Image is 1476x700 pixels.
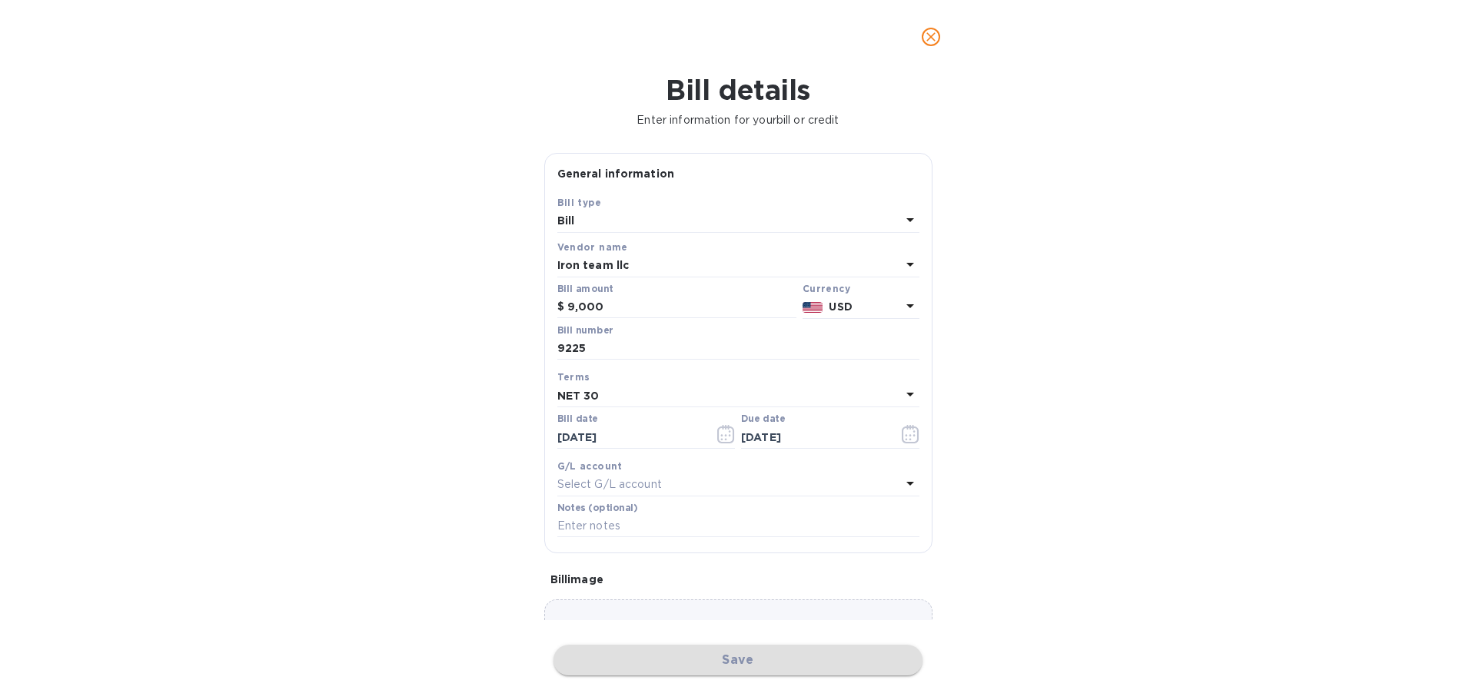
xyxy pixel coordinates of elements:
b: Vendor name [557,241,628,253]
b: Iron team llc [557,259,630,271]
button: close [913,18,949,55]
b: Bill [557,214,575,227]
input: Due date [741,426,886,449]
b: NET 30 [557,390,600,402]
b: USD [829,300,852,313]
p: Enter information for your bill or credit [12,112,1464,128]
label: Due date [741,415,785,424]
label: Bill number [557,326,613,335]
img: USD [803,302,823,313]
label: Notes (optional) [557,503,638,513]
input: Enter bill number [557,337,919,360]
b: Currency [803,283,850,294]
b: G/L account [557,460,623,472]
p: Select G/L account [557,476,662,493]
h1: Bill details [12,74,1464,106]
b: Bill type [557,197,602,208]
p: Bill image [550,572,926,587]
input: $ Enter bill amount [567,296,796,319]
input: Enter notes [557,515,919,538]
input: Select date [557,426,703,449]
label: Bill date [557,415,598,424]
div: $ [557,296,567,319]
label: Bill amount [557,284,613,294]
b: General information [557,168,675,180]
b: Terms [557,371,590,383]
